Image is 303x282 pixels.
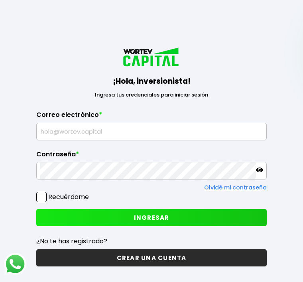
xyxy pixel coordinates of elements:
[40,123,263,140] input: hola@wortev.capital
[204,183,267,191] a: Olvidé mi contraseña
[122,47,181,69] img: logo_wortev_capital
[36,75,267,87] h3: ¡Hola, inversionista!
[36,111,267,123] label: Correo electrónico
[36,236,267,266] a: ¿No te has registrado?CREAR UNA CUENTA
[36,249,267,266] button: CREAR UNA CUENTA
[36,91,267,99] p: Ingresa tus credenciales para iniciar sesión
[4,253,26,275] img: logos_whatsapp-icon.242b2217.svg
[36,236,267,246] p: ¿No te has registrado?
[134,213,169,222] span: INGRESAR
[48,192,89,201] label: Recuérdame
[36,209,267,226] button: INGRESAR
[36,150,267,162] label: Contraseña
